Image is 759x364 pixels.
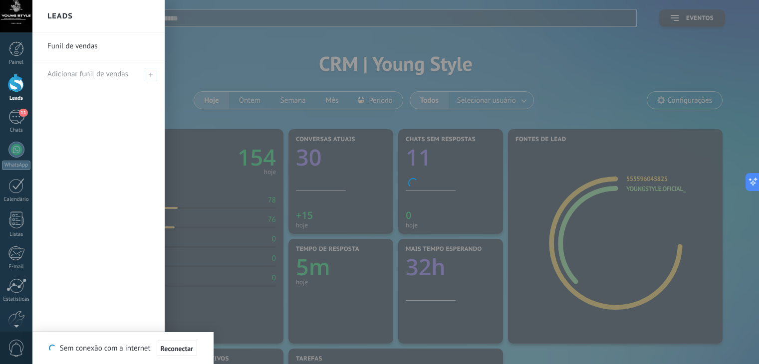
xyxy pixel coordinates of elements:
span: Adicionar funil de vendas [144,68,157,81]
div: Calendário [2,196,31,203]
div: Estatísticas [2,296,31,303]
button: Reconectar [157,341,198,357]
div: WhatsApp [2,161,30,170]
span: 11 [19,109,27,117]
div: Leads [2,95,31,102]
div: Sem conexão com a internet [49,340,197,357]
span: Adicionar funil de vendas [47,69,128,79]
div: Listas [2,231,31,238]
a: Funil de vendas [47,32,155,60]
h2: Leads [47,0,73,32]
a: Todos os leads [32,332,165,364]
div: Painel [2,59,31,66]
div: Chats [2,127,31,134]
span: Reconectar [161,345,194,352]
div: E-mail [2,264,31,270]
